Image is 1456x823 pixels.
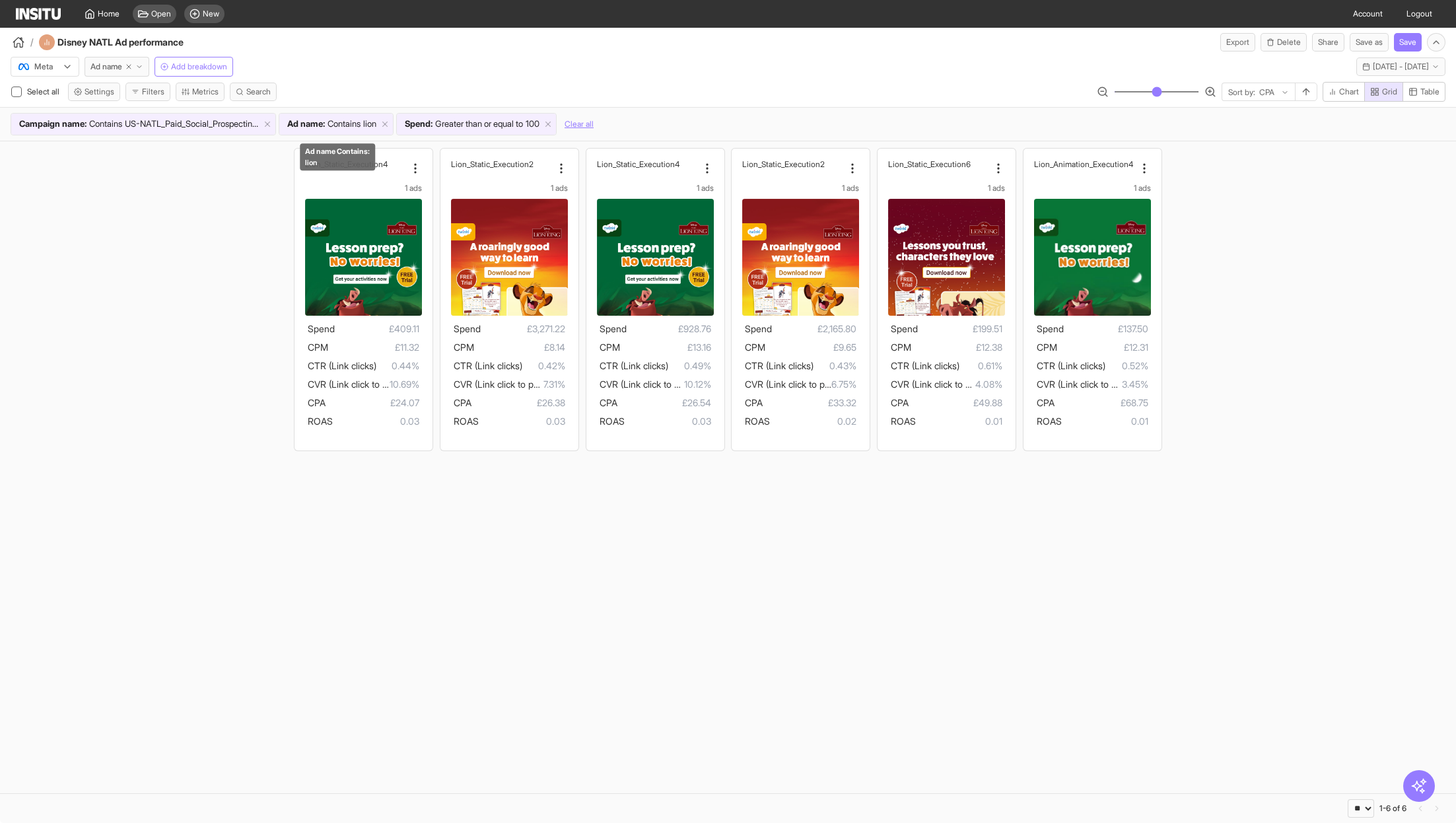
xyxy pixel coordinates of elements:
span: Greater than or equal to [435,118,523,131]
span: CPA [891,397,909,408]
span: ROAS [745,415,770,427]
div: Lion_Static_Execution2 [742,159,843,169]
span: ROAS [891,415,916,427]
span: CTR (Link clicks) [745,360,814,371]
button: Table [1403,82,1445,102]
div: 1 ads [451,183,568,194]
span: £24.07 [326,395,419,411]
span: CPA [308,397,326,408]
span: £8.14 [474,340,565,355]
span: CPM [745,341,765,353]
span: £409.11 [335,321,419,337]
span: CPM [891,341,911,353]
span: 0.49% [668,358,711,374]
span: Sort by: [1228,87,1255,98]
span: 3.45% [1122,376,1148,392]
span: 0.02 [770,413,856,429]
span: £68.75 [1055,395,1148,411]
span: CPA [600,397,617,408]
span: Select all [27,87,62,96]
button: Chart [1323,82,1365,102]
div: Spend:Greater than or equal to100 [397,114,556,135]
span: £12.31 [1057,340,1148,355]
span: £26.54 [617,395,711,411]
span: Grid [1382,87,1397,97]
div: Lion_Static_Execution6 [888,159,989,169]
span: CVR (Link click to purchase) [891,378,1006,390]
button: Clear all [565,113,594,135]
span: lion [305,157,370,168]
span: Open [151,9,171,19]
span: ROAS [454,415,479,427]
span: CVR (Link click to purchase) [454,378,569,390]
span: lion [363,118,376,131]
span: CTR (Link clicks) [308,360,376,371]
button: Save [1394,33,1422,52]
button: Grid [1364,82,1403,102]
span: 10.12% [684,376,711,392]
span: ROAS [308,415,333,427]
span: [DATE] - [DATE] [1373,61,1429,72]
button: Ad name [85,57,149,77]
span: Spend [745,323,772,334]
span: £13.16 [620,340,711,355]
div: Campaign name:ContainsUS-NATL_Paid_Social_Prospecting_Interests_Sales_Disney_Properties_July25 [11,114,275,135]
span: Spend [308,323,335,334]
div: 1 ads [742,183,859,194]
span: Search [246,87,271,97]
span: 0.01 [916,413,1002,429]
span: 0.03 [479,413,565,429]
button: Add breakdown [155,57,233,77]
span: CPM [600,341,620,353]
span: 6.75% [831,376,856,392]
span: ROAS [1037,415,1062,427]
span: Spend : [405,118,433,131]
span: 4.08% [975,376,1002,392]
span: CTR (Link clicks) [1037,360,1105,371]
span: £9.65 [765,340,856,355]
button: Share [1312,33,1344,52]
span: Spend [600,323,627,334]
span: CPM [308,341,328,353]
span: Home [98,9,120,19]
span: US-NATL_Paid_Social_Prospecting_Interests_Sales_Disney_Properties_July25 [125,118,259,131]
span: 0.43% [814,358,856,374]
span: Spend [1037,323,1064,334]
span: £2,165.80 [772,321,856,337]
span: 0.01 [1062,413,1148,429]
div: Disney NATL Ad performance [39,34,219,50]
span: CTR (Link clicks) [600,360,668,371]
div: Ad name:Containslion [279,114,393,135]
img: Logo [16,8,61,20]
span: Spend [454,323,481,334]
div: Lion_Animation_Execution4 [1034,159,1135,169]
div: 1 ads [305,183,422,194]
button: / [11,34,34,50]
h2: Lion_Static_Execution4 [597,159,679,169]
span: 100 [526,118,539,131]
span: Ad name [90,61,122,72]
span: £928.76 [627,321,711,337]
div: 1 ads [888,183,1005,194]
span: 7.31% [543,376,565,392]
span: CPM [1037,341,1057,353]
span: 10.69% [390,376,419,392]
span: 0.03 [333,413,419,429]
span: Contains [328,118,361,131]
h4: Disney NATL Ad performance [57,36,219,49]
span: Spend [891,323,918,334]
div: Lion_Static_Execution4 [597,159,698,169]
div: Lion_Static_Execution2 [451,159,552,169]
span: 0.61% [959,358,1002,374]
span: CPA [1037,397,1055,408]
button: Save as [1350,33,1389,52]
span: CTR (Link clicks) [891,360,959,371]
span: CVR (Link click to purchase) [600,378,715,390]
span: 0.44% [376,358,419,374]
span: Ad name : [287,118,325,131]
h2: Lion_Static_Execution2 [451,159,534,169]
span: CPA [454,397,471,408]
span: Contains [89,118,122,131]
button: Metrics [176,83,225,101]
span: £33.32 [763,395,856,411]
